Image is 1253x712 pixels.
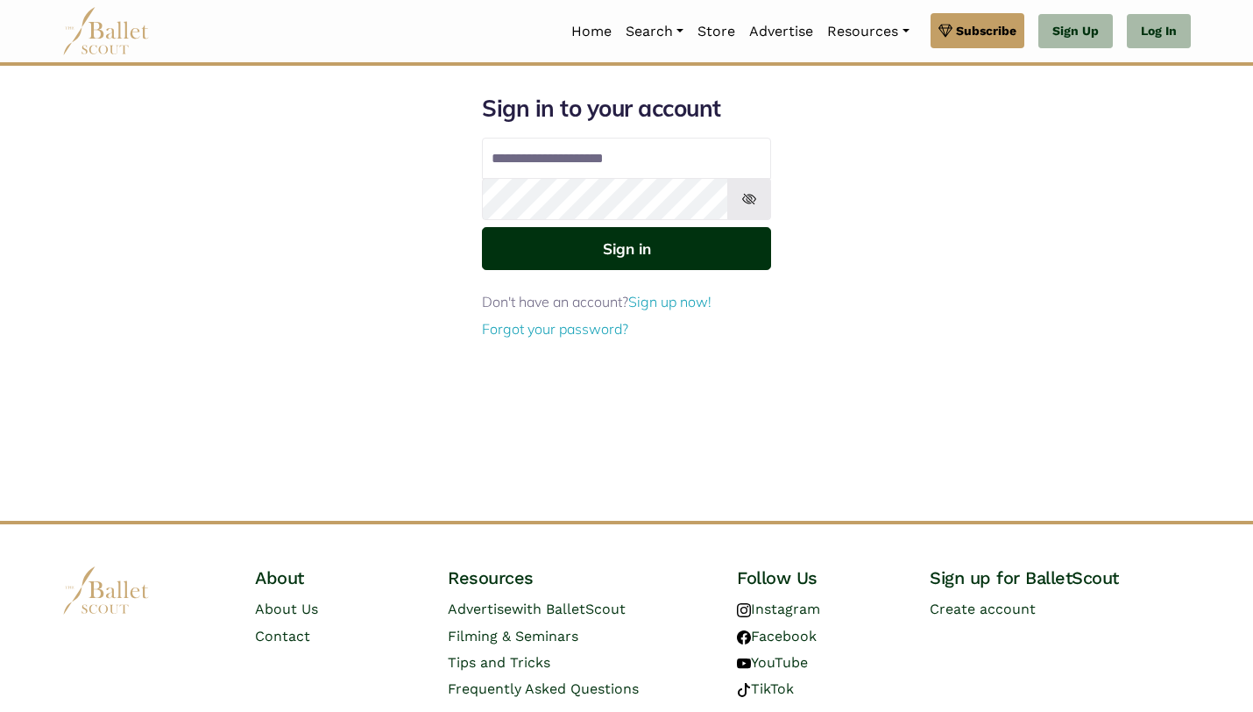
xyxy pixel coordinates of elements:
[938,21,952,40] img: gem.svg
[512,601,626,617] span: with BalletScout
[737,566,902,589] h4: Follow Us
[931,13,1024,48] a: Subscribe
[737,628,817,644] a: Facebook
[482,291,771,314] p: Don't have an account?
[482,94,771,124] h1: Sign in to your account
[62,566,150,615] img: logo
[737,680,794,697] a: TikTok
[448,680,639,697] a: Frequently Asked Questions
[956,21,1016,40] span: Subscribe
[737,683,751,697] img: tiktok logo
[619,13,690,50] a: Search
[737,601,820,617] a: Instagram
[564,13,619,50] a: Home
[1038,14,1113,49] a: Sign Up
[482,320,628,338] a: Forgot your password?
[742,13,820,50] a: Advertise
[448,654,550,671] a: Tips and Tricks
[1127,14,1191,49] a: Log In
[690,13,742,50] a: Store
[482,227,771,270] button: Sign in
[628,293,711,310] a: Sign up now!
[255,566,420,589] h4: About
[255,601,318,617] a: About Us
[930,601,1036,617] a: Create account
[820,13,916,50] a: Resources
[448,628,578,644] a: Filming & Seminars
[448,601,626,617] a: Advertisewith BalletScout
[448,566,709,589] h4: Resources
[930,566,1191,589] h4: Sign up for BalletScout
[737,603,751,617] img: instagram logo
[737,657,751,671] img: youtube logo
[255,628,310,644] a: Contact
[737,654,808,671] a: YouTube
[737,630,751,644] img: facebook logo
